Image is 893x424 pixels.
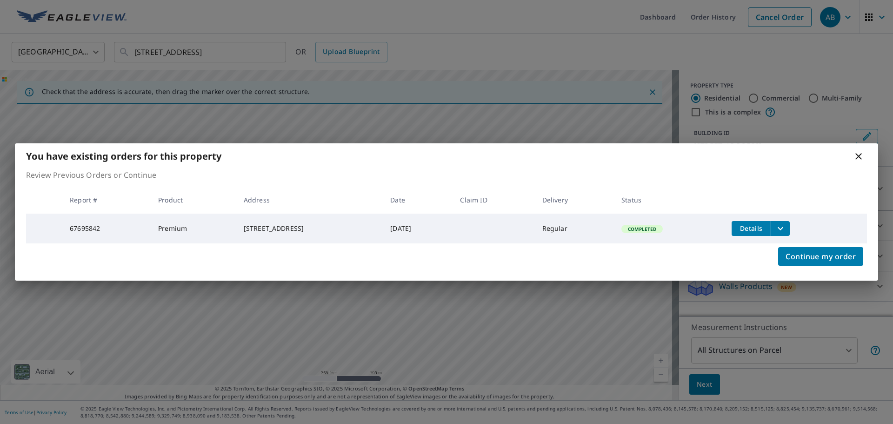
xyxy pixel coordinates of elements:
[732,221,771,236] button: detailsBtn-67695842
[737,224,765,233] span: Details
[535,214,614,243] td: Regular
[236,186,383,214] th: Address
[778,247,863,266] button: Continue my order
[26,169,867,181] p: Review Previous Orders or Continue
[383,214,453,243] td: [DATE]
[535,186,614,214] th: Delivery
[786,250,856,263] span: Continue my order
[151,186,236,214] th: Product
[151,214,236,243] td: Premium
[383,186,453,214] th: Date
[771,221,790,236] button: filesDropdownBtn-67695842
[614,186,724,214] th: Status
[244,224,375,233] div: [STREET_ADDRESS]
[62,186,151,214] th: Report #
[26,150,221,162] b: You have existing orders for this property
[453,186,534,214] th: Claim ID
[622,226,662,232] span: Completed
[62,214,151,243] td: 67695842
